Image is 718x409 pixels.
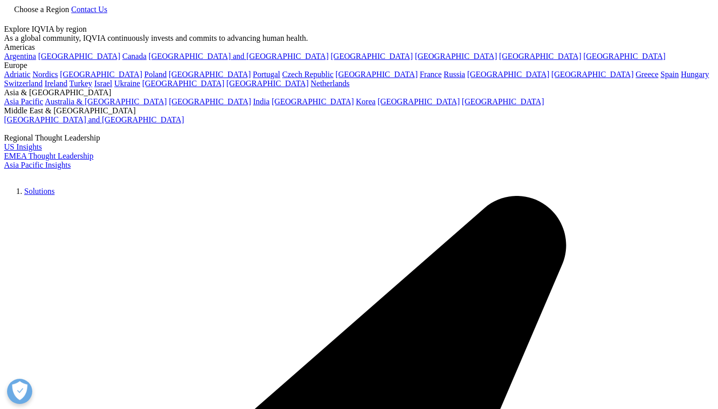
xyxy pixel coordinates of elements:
[71,5,107,14] a: Contact Us
[7,379,32,404] button: Open Preferences
[32,70,58,79] a: Nordics
[60,70,142,79] a: [GEOGRAPHIC_DATA]
[583,52,666,60] a: [GEOGRAPHIC_DATA]
[4,88,714,97] div: Asia & [GEOGRAPHIC_DATA]
[635,70,658,79] a: Greece
[331,52,413,60] a: [GEOGRAPHIC_DATA]
[24,187,54,195] a: Solutions
[169,97,251,106] a: [GEOGRAPHIC_DATA]
[661,70,679,79] a: Spain
[4,106,714,115] div: Middle East & [GEOGRAPHIC_DATA]
[336,70,418,79] a: [GEOGRAPHIC_DATA]
[551,70,633,79] a: [GEOGRAPHIC_DATA]
[114,79,141,88] a: Ukraine
[4,52,36,60] a: Argentina
[4,97,43,106] a: Asia Pacific
[681,70,709,79] a: Hungary
[377,97,460,106] a: [GEOGRAPHIC_DATA]
[226,79,308,88] a: [GEOGRAPHIC_DATA]
[420,70,442,79] a: France
[462,97,544,106] a: [GEOGRAPHIC_DATA]
[169,70,251,79] a: [GEOGRAPHIC_DATA]
[310,79,349,88] a: Netherlands
[4,143,42,151] a: US Insights
[45,97,167,106] a: Australia & [GEOGRAPHIC_DATA]
[499,52,581,60] a: [GEOGRAPHIC_DATA]
[272,97,354,106] a: [GEOGRAPHIC_DATA]
[94,79,112,88] a: Israel
[4,115,184,124] a: [GEOGRAPHIC_DATA] and [GEOGRAPHIC_DATA]
[144,70,166,79] a: Poland
[4,25,714,34] div: Explore IQVIA by region
[122,52,147,60] a: Canada
[253,70,280,79] a: Portugal
[253,97,270,106] a: India
[4,133,714,143] div: Regional Thought Leadership
[467,70,549,79] a: [GEOGRAPHIC_DATA]
[69,79,92,88] a: Turkey
[4,79,42,88] a: Switzerland
[444,70,466,79] a: Russia
[4,61,714,70] div: Europe
[44,79,67,88] a: Ireland
[38,52,120,60] a: [GEOGRAPHIC_DATA]
[4,43,714,52] div: Americas
[282,70,334,79] a: Czech Republic
[14,5,69,14] span: Choose a Region
[415,52,497,60] a: [GEOGRAPHIC_DATA]
[4,70,30,79] a: Adriatic
[356,97,375,106] a: Korea
[4,161,71,169] a: Asia Pacific Insights
[4,152,93,160] a: EMEA Thought Leadership
[4,34,714,43] div: As a global community, IQVIA continuously invests and commits to advancing human health.
[149,52,329,60] a: [GEOGRAPHIC_DATA] and [GEOGRAPHIC_DATA]
[142,79,224,88] a: [GEOGRAPHIC_DATA]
